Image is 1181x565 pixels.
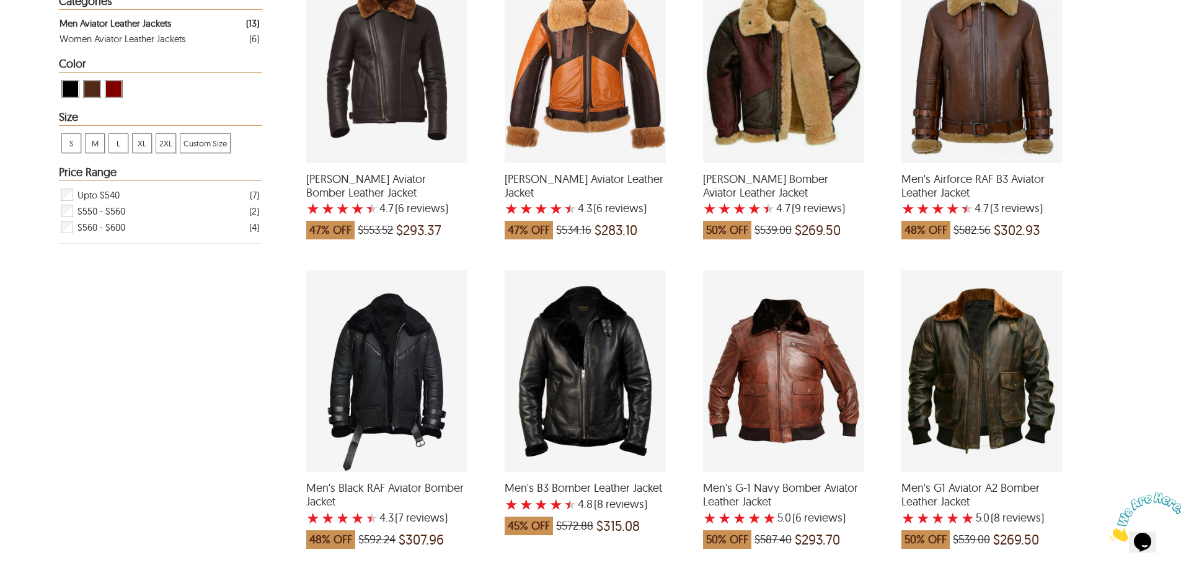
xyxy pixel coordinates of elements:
div: ( 2 ) [249,203,259,219]
span: $560 - $600 [77,219,125,235]
span: 47% OFF [306,221,355,239]
div: View S Men Aviator Leather Jackets [61,133,81,153]
span: 50% OFF [703,530,751,549]
span: $550 - $560 [77,203,125,219]
label: 2 rating [321,512,335,524]
span: (7 [395,512,404,524]
span: reviews [603,202,644,215]
label: 2 rating [916,512,930,524]
label: 1 rating [703,202,717,215]
label: 1 rating [505,498,518,510]
label: 1 rating [306,202,320,215]
span: $293.70 [795,533,840,546]
label: 3 rating [931,512,945,524]
label: 5.0 [976,512,989,524]
label: 2 rating [718,202,732,215]
label: 4 rating [549,498,563,510]
span: $582.56 [953,224,991,236]
label: 1 rating [306,512,320,524]
label: 4 rating [946,202,960,215]
span: 50% OFF [703,221,751,239]
div: ( 4 ) [249,220,259,235]
span: $307.96 [399,533,444,546]
span: XL [133,134,151,153]
div: View XL Men Aviator Leather Jackets [132,133,152,153]
a: Filter Men Aviator Leather Jackets [60,16,259,31]
span: $539.00 [754,224,792,236]
span: 50% OFF [901,530,950,549]
div: Filter Women Aviator Leather Jackets [60,31,259,47]
a: Men's G1 Aviator A2 Bomber Leather Jacket with a 5 Star Rating 8 Product Review which was at a pr... [901,464,1063,554]
span: (6 [593,202,603,215]
span: Men's G1 Aviator A2 Bomber Leather Jacket [901,481,1063,508]
img: Chat attention grabber [5,5,82,54]
label: 3 rating [336,512,350,524]
span: reviews [801,202,842,215]
span: Eric Aviator Bomber Leather Jacket [306,172,467,199]
label: 4 rating [748,512,761,524]
span: 48% OFF [306,530,355,549]
span: (6 [792,512,802,524]
label: 4.7 [379,202,394,215]
span: ) [792,512,846,524]
label: 5.0 [777,512,791,524]
div: Filter $560 - $600 Men Aviator Leather Jackets [60,219,259,235]
a: Men's Black RAF Aviator Bomber Jacket with a 4.285714285714286 Star Rating 7 Product Review which... [306,464,467,554]
span: ) [395,512,448,524]
label: 5 rating [763,512,776,524]
label: 2 rating [916,202,930,215]
label: 4 rating [946,512,960,524]
span: reviews [404,512,445,524]
label: 1 rating [901,512,915,524]
a: Men's G-1 Navy Bomber Aviator Leather Jacket with a 5 Star Rating 6 Product Review which was at a... [703,464,864,554]
span: (9 [792,202,801,215]
label: 3 rating [336,202,350,215]
span: reviews [802,512,843,524]
label: 4.7 [776,202,790,215]
span: S [62,134,81,153]
label: 4 rating [748,202,761,215]
label: 5 rating [564,202,577,215]
label: 5 rating [961,202,973,215]
a: Eric Aviator Bomber Leather Jacket with a 4.666666666666667 Star Rating 6 Product Review which wa... [306,155,467,246]
span: 45% OFF [505,517,553,535]
div: Filter Upto $540 Men Aviator Leather Jackets [60,187,259,203]
label: 1 rating [901,202,915,215]
span: Custom Size [180,134,230,153]
span: $269.50 [993,533,1039,546]
div: Men Aviator Leather Jackets [60,16,171,31]
span: Men's Airforce RAF B3 Aviator Leather Jacket [901,172,1063,199]
span: (3 [990,202,999,215]
span: reviews [1000,512,1041,524]
span: (8 [991,512,1000,524]
iframe: chat widget [1104,487,1181,546]
label: 2 rating [520,202,533,215]
label: 4 rating [549,202,563,215]
span: $587.40 [754,533,792,546]
span: $539.00 [953,533,990,546]
div: View 2XL Men Aviator Leather Jackets [156,133,176,153]
span: Gary Aviator Leather Jacket [505,172,666,199]
div: View L Men Aviator Leather Jackets [108,133,128,153]
span: ) [991,512,1044,524]
span: Men's G-1 Navy Bomber Aviator Leather Jacket [703,481,864,508]
div: View Black Men Aviator Leather Jackets [61,80,79,98]
span: $302.93 [994,224,1040,236]
div: ( 7 ) [250,187,259,203]
span: M [86,134,104,153]
span: Men's B3 Bomber Leather Jacket [505,481,666,495]
label: 1 rating [505,202,518,215]
div: View Maroon Men Aviator Leather Jackets [105,80,123,98]
span: $283.10 [595,224,637,236]
span: 2XL [156,134,175,153]
span: reviews [404,202,445,215]
div: View M Men Aviator Leather Jackets [85,133,105,153]
span: ) [792,202,845,215]
span: ) [593,202,647,215]
label: 5 rating [961,512,975,524]
label: 4.7 [975,202,989,215]
a: George Bomber Aviator Leather Jacket with a 4.666666666666666 Star Rating 9 Product Review which ... [703,155,864,246]
span: $269.50 [795,224,841,236]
